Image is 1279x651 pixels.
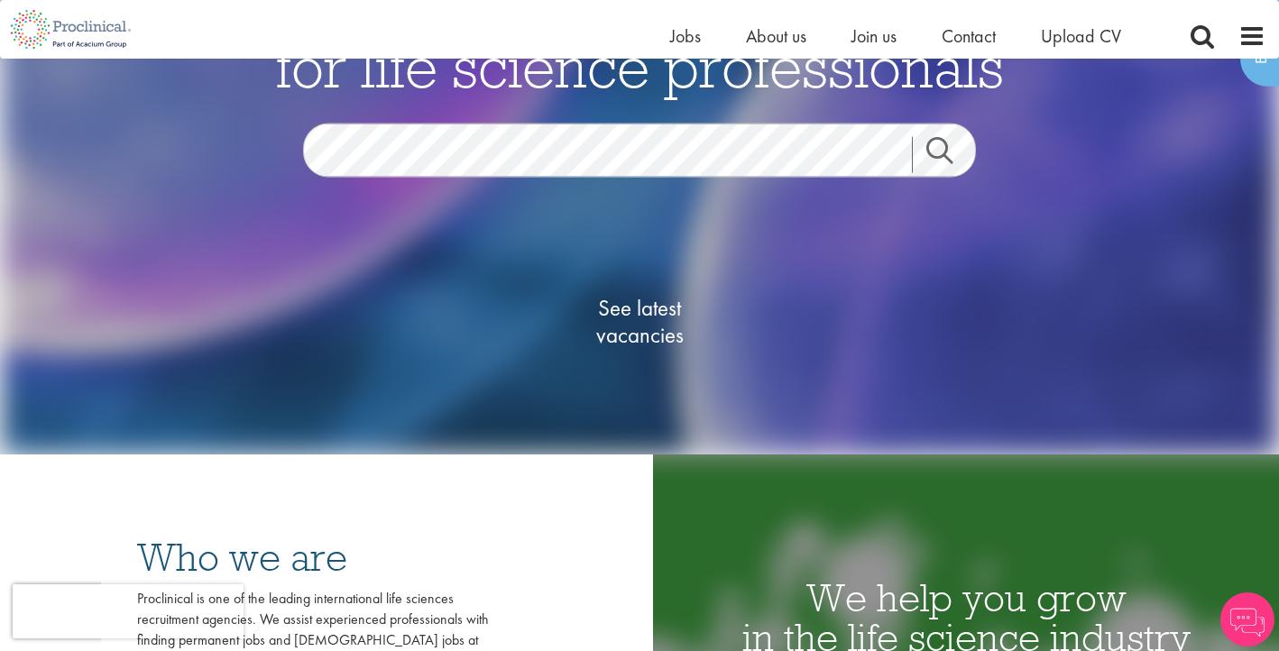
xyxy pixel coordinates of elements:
iframe: reCAPTCHA [13,584,244,638]
span: See latest vacancies [549,295,730,349]
a: About us [746,24,806,48]
a: Upload CV [1041,24,1121,48]
a: Job search submit button [912,137,989,173]
a: See latestvacancies [549,223,730,421]
a: Contact [942,24,996,48]
a: Join us [851,24,897,48]
a: Jobs [670,24,701,48]
h3: Who we are [137,537,489,577]
img: Chatbot [1220,592,1274,646]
